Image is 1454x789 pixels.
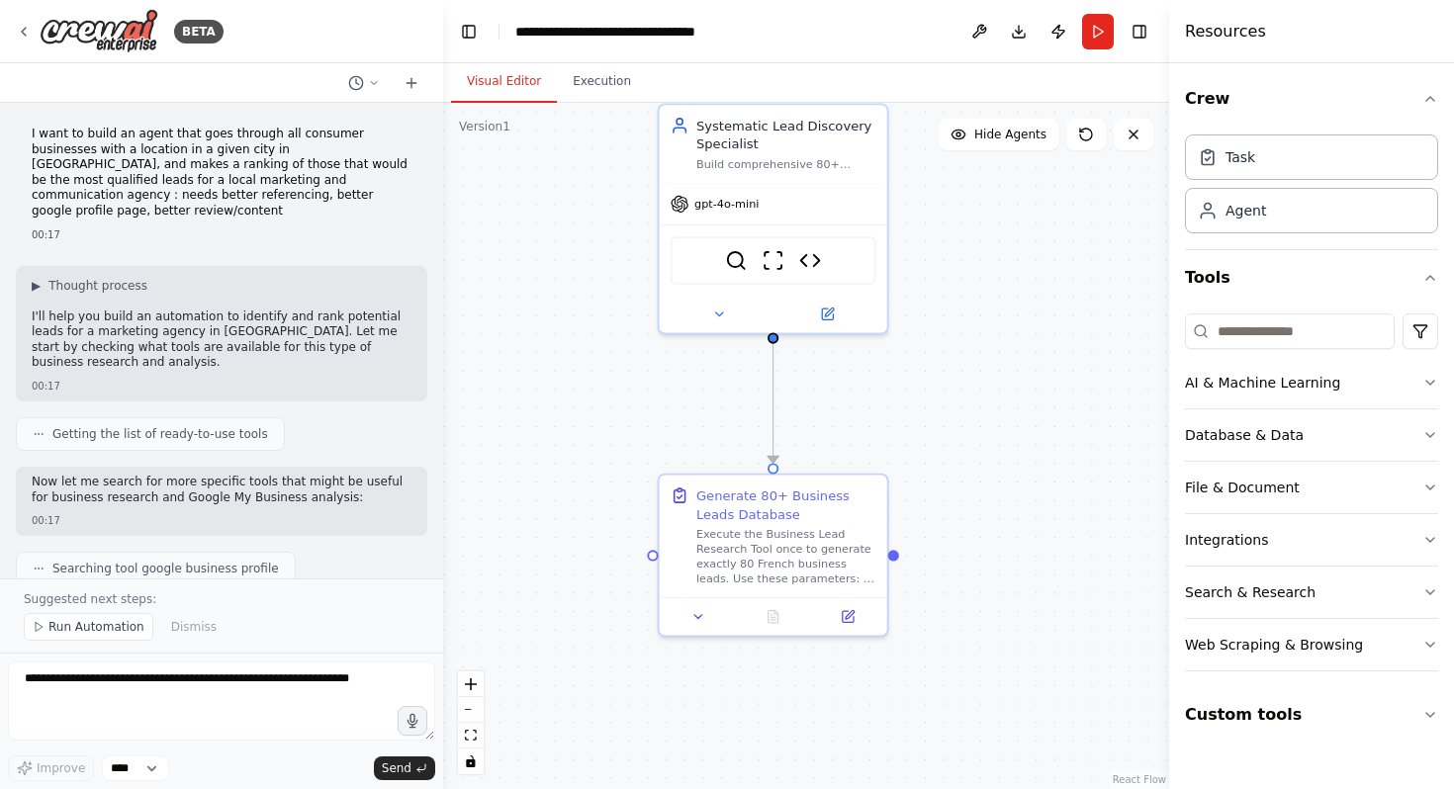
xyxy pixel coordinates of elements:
button: Web Scraping & Browsing [1185,619,1438,670]
g: Edge from 75cf5f3e-853a-4abc-b7c6-3d26f7559926 to b47c7efb-2328-4b37-a711-94513a04e77b [764,344,782,464]
img: Business Lead Research Tool [799,249,821,271]
span: Improve [37,760,85,776]
button: Integrations [1185,514,1438,566]
button: Execution [557,61,647,103]
div: Tools [1185,306,1438,687]
button: Hide right sidebar [1126,18,1153,45]
div: 00:17 [32,379,411,394]
p: I want to build an agent that goes through all consumer businesses with a location in a given cit... [32,127,411,219]
button: Tools [1185,250,1438,306]
span: gpt-4o-mini [694,197,759,212]
button: AI & Machine Learning [1185,357,1438,408]
span: Hide Agents [974,127,1046,142]
div: Systematic Lead Discovery SpecialistBuild comprehensive 80+ qualified lead database by systematic... [658,103,889,334]
div: Generate 80+ Business Leads DatabaseExecute the Business Lead Research Tool once to generate exac... [658,474,889,638]
p: I'll help you build an automation to identify and rank potential leads for a marketing agency in ... [32,309,411,371]
div: Crew [1185,127,1438,249]
div: Task [1226,147,1255,167]
img: BraveSearchTool [725,249,747,271]
button: File & Document [1185,462,1438,513]
span: Searching tool google business profile [52,561,279,576]
div: Version 1 [459,119,510,134]
div: Agent [1226,201,1266,220]
button: Custom tools [1185,687,1438,743]
button: Hide left sidebar [455,18,483,45]
img: Logo [40,9,158,53]
div: BETA [174,20,224,44]
div: Build comprehensive 80+ qualified lead database by systematically using the Business Lead Researc... [696,157,876,172]
div: 00:17 [32,513,411,528]
h4: Resources [1185,20,1266,44]
img: ScrapeWebsiteTool [762,249,783,271]
a: React Flow attribution [1113,774,1166,785]
div: AI & Machine Learning [1185,373,1340,393]
button: ▶Thought process [32,278,147,294]
span: Thought process [48,278,147,294]
button: Click to speak your automation idea [398,706,427,736]
p: Now let me search for more specific tools that might be useful for business research and Google M... [32,475,411,505]
div: 00:17 [32,227,411,242]
button: Hide Agents [939,119,1058,150]
button: zoom out [458,697,484,723]
button: Visual Editor [451,61,557,103]
div: Generate 80+ Business Leads Database [696,486,876,523]
p: Suggested next steps: [24,591,419,607]
button: Start a new chat [396,71,427,95]
button: Database & Data [1185,409,1438,461]
div: React Flow controls [458,671,484,774]
button: Improve [8,755,94,781]
div: Execute the Business Lead Research Tool once to generate exactly 80 French business leads. Use th... [696,527,876,586]
div: Web Scraping & Browsing [1185,635,1363,655]
span: Send [382,760,411,776]
button: zoom in [458,671,484,697]
div: Search & Research [1185,582,1316,602]
div: Database & Data [1185,425,1304,445]
nav: breadcrumb [515,22,695,42]
button: Dismiss [161,613,227,641]
div: File & Document [1185,478,1300,497]
button: fit view [458,723,484,748]
button: Open in side panel [774,304,879,325]
button: toggle interactivity [458,748,484,774]
button: Open in side panel [816,605,879,627]
button: Send [374,756,435,780]
button: No output available [734,605,812,627]
div: Integrations [1185,530,1268,550]
span: Dismiss [171,619,217,635]
span: Run Automation [48,619,144,635]
div: Systematic Lead Discovery Specialist [696,117,876,153]
button: Run Automation [24,613,153,641]
span: Getting the list of ready-to-use tools [52,426,268,442]
button: Switch to previous chat [340,71,388,95]
button: Crew [1185,71,1438,127]
button: Search & Research [1185,567,1438,618]
span: ▶ [32,278,41,294]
